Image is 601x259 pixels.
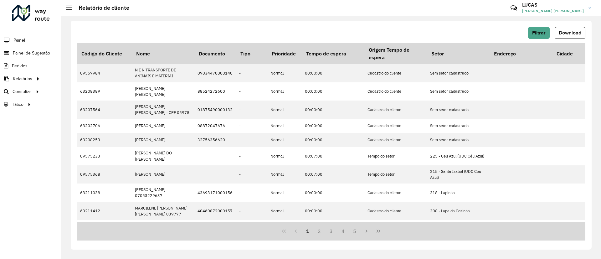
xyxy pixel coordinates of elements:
td: Cadastro do cliente [364,101,427,119]
th: Tempo de espera [302,43,364,64]
td: [PERSON_NAME] [132,165,194,184]
td: Cadastro do cliente [364,119,427,133]
td: 00:00:00 [302,119,364,133]
td: N E N TRANSPORTE DE ANIMAIS E MATERIAI [132,64,194,82]
td: 00:00:00 [302,101,364,119]
button: Download [555,27,585,39]
td: 63211038 [77,184,132,202]
td: 63208253 [77,133,132,147]
td: Cadastro do cliente [364,202,427,220]
th: Origem Tempo de espera [364,43,427,64]
span: Painel [13,37,25,44]
td: - [236,165,267,184]
td: - [236,82,267,101]
td: 63211412 [77,202,132,220]
td: 00:00:00 [302,133,364,147]
td: 63202706 [77,119,132,133]
td: 00:07:00 [302,165,364,184]
td: Sem setor cadastrado [427,82,490,101]
td: Cadastro do cliente [364,133,427,147]
td: Normal [267,101,302,119]
td: Normal [267,133,302,147]
th: Nome [132,43,194,64]
th: Setor [427,43,490,64]
td: 40460872000157 [194,202,236,220]
td: 308 - Lapa da Cozinha [427,202,490,220]
button: 1 [302,225,314,237]
td: [PERSON_NAME] DO [PERSON_NAME] [132,147,194,165]
h2: Relatório de cliente [72,4,129,11]
span: Filtrar [532,30,546,35]
td: Cadastro do cliente [364,82,427,101]
td: 63208389 [77,82,132,101]
td: 00:00:00 [302,64,364,82]
td: [PERSON_NAME] 07053229637 [132,184,194,202]
td: - [236,202,267,220]
td: - [236,133,267,147]
span: Tático [12,101,23,108]
td: 09034470000140 [194,64,236,82]
span: Consultas [13,88,32,95]
td: - [236,147,267,165]
td: [PERSON_NAME] [PERSON_NAME] [132,82,194,101]
td: Normal [267,165,302,184]
button: 4 [337,225,349,237]
td: [PERSON_NAME] [132,119,194,133]
td: 00:00:00 [302,220,364,234]
button: Next Page [361,225,372,237]
td: - [236,101,267,119]
td: Cadastro do cliente [364,184,427,202]
span: [PERSON_NAME] [PERSON_NAME] [522,8,584,14]
td: Tempo do setor [364,165,427,184]
td: Normal [267,82,302,101]
button: Last Page [372,225,384,237]
td: Normal [267,202,302,220]
td: Normal [267,119,302,133]
td: - [236,119,267,133]
th: Tipo [236,43,267,64]
button: 3 [325,225,337,237]
td: Normal [267,147,302,165]
td: 63207816 [77,220,132,234]
td: 09575368 [77,165,132,184]
td: 32756356620 [194,133,236,147]
td: 00:00:00 [302,202,364,220]
td: [PERSON_NAME] [PERSON_NAME] - CPF 05978 [132,101,194,119]
td: Sem setor cadastrado [427,64,490,82]
td: [PERSON_NAME] [132,133,194,147]
td: 08872047676 [194,119,236,133]
td: - [236,64,267,82]
td: Cadastro do cliente [364,64,427,82]
td: 07939448000114 [194,220,236,234]
td: 63207564 [77,101,132,119]
td: Cadastro do cliente [364,220,427,234]
td: 312 - Vespasiano [427,220,490,234]
td: - [236,184,267,202]
th: Código do Cliente [77,43,132,64]
span: Relatórios [13,75,32,82]
td: 09575233 [77,147,132,165]
h3: LUCAS [522,2,584,8]
span: Download [559,30,581,35]
button: 2 [313,225,325,237]
td: MARCILENE [PERSON_NAME] [PERSON_NAME] 039777 [132,202,194,220]
td: 01875490000132 [194,101,236,119]
span: Painel de Sugestão [13,50,50,56]
td: Sem setor cadastrado [427,119,490,133]
td: Sem setor cadastrado [427,101,490,119]
button: Filtrar [528,27,550,39]
th: Documento [194,43,236,64]
a: Contato Rápido [507,1,521,15]
td: 43693171000156 [194,184,236,202]
td: 318 - Lapinha [427,184,490,202]
button: 5 [349,225,361,237]
td: Tempo do setor [364,147,427,165]
th: Endereço [490,43,552,64]
td: 215 - Santa Izabel (UDC Céu Azul) [427,165,490,184]
td: 00:00:00 [302,184,364,202]
td: Sem setor cadastrado [427,133,490,147]
th: Prioridade [267,43,302,64]
td: Normal [267,184,302,202]
td: 88524272600 [194,82,236,101]
td: 09557984 [77,64,132,82]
